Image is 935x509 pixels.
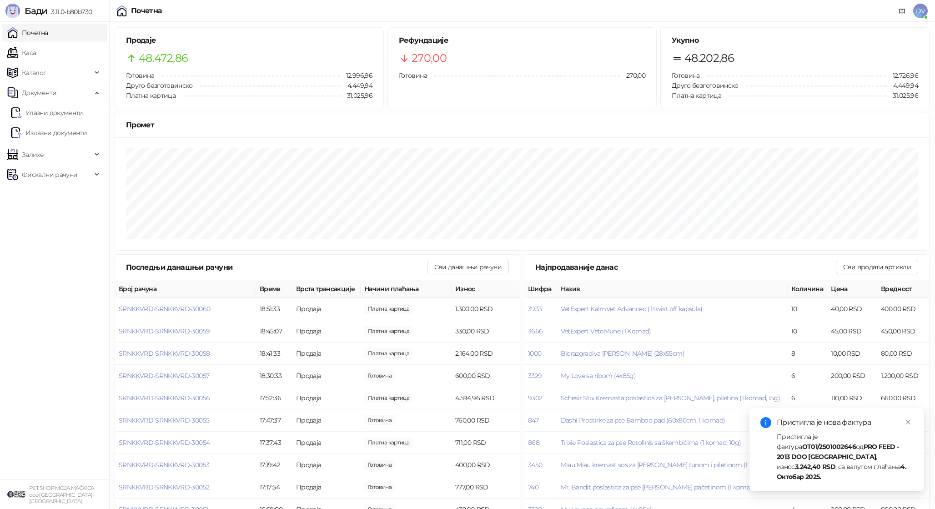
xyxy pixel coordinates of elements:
[827,365,877,387] td: 200,00 RSD
[528,416,538,424] button: 847
[256,409,292,432] td: 17:47:37
[452,343,520,365] td: 2.164,00 RSD
[827,320,877,343] td: 45,00 RSD
[877,298,929,320] td: 400,00 RSD
[361,280,452,298] th: Начини плаћања
[292,320,361,343] td: Продаја
[684,50,734,67] span: 48.202,86
[561,327,651,335] button: VetExpert VetoMune (1 Komad)
[292,280,361,298] th: Врста трансакције
[292,432,361,454] td: Продаја
[452,454,520,476] td: 400,00 RSD
[364,348,413,358] span: 2.164,00
[524,280,557,298] th: Шифра
[364,371,395,381] span: 1.000,00
[877,320,929,343] td: 450,00 RSD
[47,8,92,16] span: 3.11.0-b80b730
[256,387,292,409] td: 17:52:36
[452,432,520,454] td: 711,00 RSD
[399,71,427,80] span: Готовина
[795,463,835,471] strong: 3.242,40 RSD
[256,476,292,499] td: 17:17:54
[119,349,210,358] button: SRNKKVRD-SRNKKVRD-30058
[119,416,209,424] button: SRNKKVRD-SRNKKVRD-30055
[802,443,856,451] strong: OT01/2501002646
[256,454,292,476] td: 17:19:42
[887,81,918,91] span: 4.449,94
[561,461,784,469] button: Miau Miau kremast sos za [PERSON_NAME] tunom i piletinom (1 komad, 15g)
[760,417,771,428] span: info-circle
[399,35,645,46] h5: Рефундације
[22,146,44,164] span: Залихе
[126,81,193,90] span: Друго безготовинско
[827,387,877,409] td: 110,00 RSD
[788,343,827,365] td: 8
[620,71,645,81] span: 270,00
[119,305,210,313] span: SRNKKVRD-SRNKKVRD-30060
[364,326,413,336] span: 330,00
[452,476,520,499] td: 777,00 RSD
[777,417,913,428] div: Пристигла је нова фактура
[126,119,918,131] div: Промет
[561,483,756,491] button: Mr. Bandit poslastica za pse [PERSON_NAME] pačetinom (1 komad)
[364,460,395,470] span: 400,00
[561,394,780,402] button: Schesir Stix Kremasta poslastica za [PERSON_NAME], piletina (1 komad, 15g)
[292,454,361,476] td: Продаја
[11,104,83,122] a: Ulazni dokumentiУлазни документи
[528,327,543,335] button: 3666
[777,432,913,482] div: Пристигла је фактура од , износ , са валутом плаћања
[7,485,25,504] img: 64x64-companyLogo-9f44b8df-f022-41eb-b7d6-300ad218de09.png
[126,262,427,273] div: Последњи данашњи рачуни
[452,387,520,409] td: 4.594,96 RSD
[561,438,741,447] button: Trixie Poslastica za pse Rotolinis sa škembićima (1 komad, 10g)
[364,482,395,492] span: 2.000,00
[877,280,929,298] th: Вредност
[452,365,520,387] td: 600,00 RSD
[22,64,46,82] span: Каталог
[672,91,721,100] span: Платна картица
[22,166,77,184] span: Фискални рачуни
[895,4,910,18] a: Документација
[119,483,209,491] button: SRNKKVRD-SRNKKVRD-30052
[672,81,739,90] span: Друго безготовинско
[827,343,877,365] td: 10,00 RSD
[877,365,929,387] td: 1.200,00 RSD
[364,438,413,448] span: 711,00
[292,343,361,365] td: Продаја
[131,7,162,15] div: Почетна
[7,24,48,42] a: Почетна
[886,91,918,101] span: 31.025,96
[561,372,636,380] span: My Love sa ribom (4x85g)
[256,365,292,387] td: 18:30:33
[886,71,918,81] span: 12.726,96
[115,280,256,298] th: Број рачуна
[256,320,292,343] td: 18:45:07
[452,280,520,298] th: Износ
[561,416,725,424] button: Dashi Prostirke za pse Bamboo pad (60x80cm, 1 komad)
[877,343,929,365] td: 80,00 RSD
[561,349,684,358] span: Biorazgradiva [PERSON_NAME] (28x55cm)
[364,415,395,425] span: 1.000,00
[7,44,36,62] a: Каса
[292,365,361,387] td: Продаја
[119,438,210,447] button: SRNKKVRD-SRNKKVRD-30054
[788,280,827,298] th: Количина
[788,387,827,409] td: 6
[913,4,928,18] span: DV
[119,327,210,335] button: SRNKKVRD-SRNKKVRD-30059
[292,298,361,320] td: Продаја
[126,35,372,46] h5: Продаје
[672,71,700,80] span: Готовина
[672,35,918,46] h5: Укупно
[292,409,361,432] td: Продаја
[341,81,372,91] span: 4.449,94
[561,305,703,313] button: VetExpert KalmVet Advanced (1 twist off kapsula)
